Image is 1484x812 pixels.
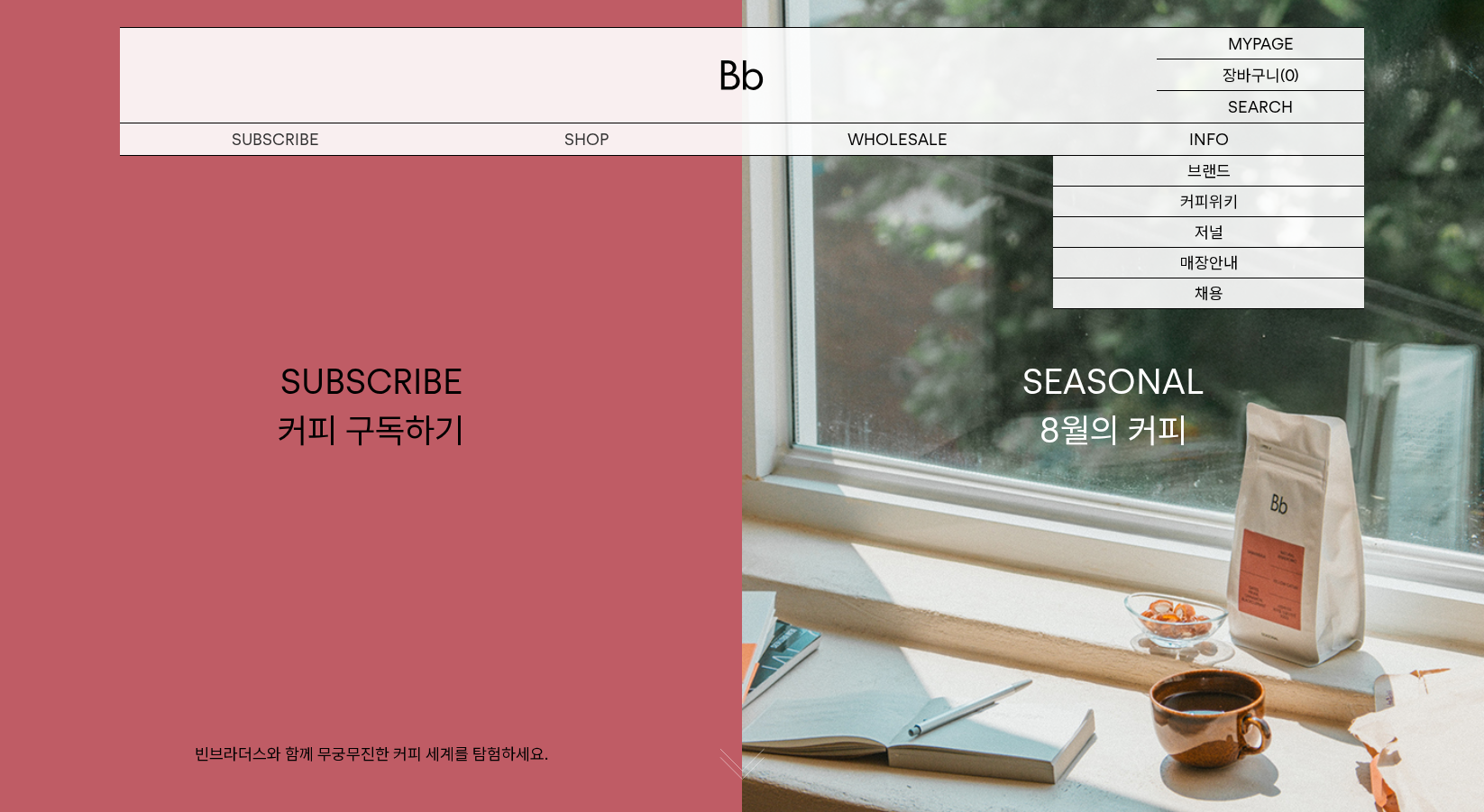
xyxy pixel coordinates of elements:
a: 매장안내 [1053,248,1364,278]
p: WHOLESALE [742,123,1053,155]
a: 브랜드 [1053,156,1364,187]
a: SHOP [431,123,742,155]
a: 저널 [1053,217,1364,248]
p: SEARCH [1228,91,1293,123]
p: INFO [1053,123,1364,155]
a: 채용 [1053,278,1364,309]
p: MYPAGE [1228,28,1294,59]
p: 장바구니 [1223,59,1280,90]
div: SUBSCRIBE 커피 구독하기 [278,358,464,453]
a: MYPAGE [1157,28,1364,59]
a: SUBSCRIBE [120,123,431,155]
p: (0) [1280,59,1299,90]
a: 장바구니 (0) [1157,59,1364,91]
div: SEASONAL 8월의 커피 [1022,358,1205,453]
img: 로고 [720,60,764,90]
a: 커피위키 [1053,187,1364,217]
